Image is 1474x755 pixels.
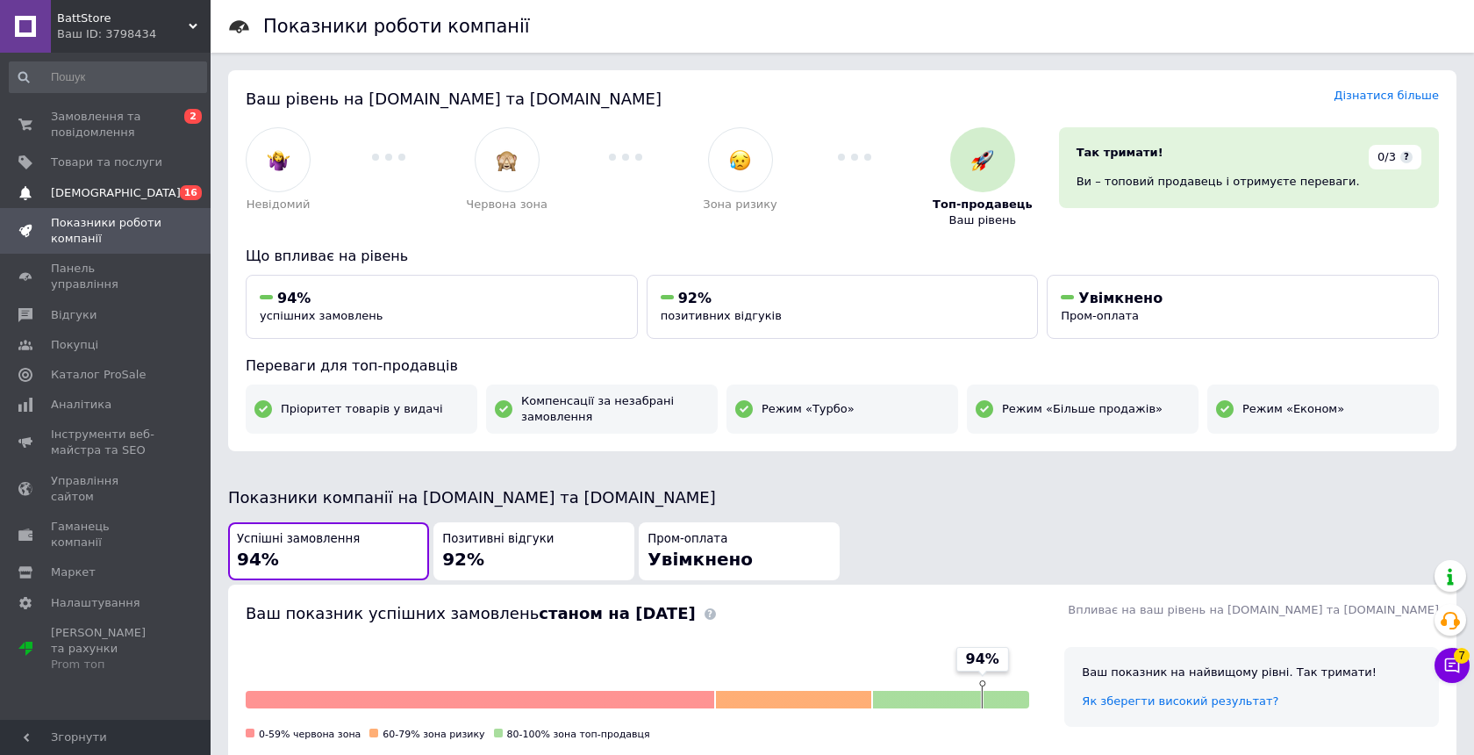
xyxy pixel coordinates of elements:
div: Ваш показник на найвищому рівні. Так тримати! [1082,665,1421,680]
a: Як зберегти високий результат? [1082,694,1278,708]
span: 92% [678,290,712,306]
span: Компенсації за незабрані замовлення [521,393,709,425]
div: Prom топ [51,657,162,672]
span: 16 [180,185,202,200]
span: Що впливає на рівень [246,248,408,264]
img: :woman-shrugging: [268,149,290,171]
span: Інструменти веб-майстра та SEO [51,427,162,458]
span: [PERSON_NAME] та рахунки [51,625,162,673]
span: Увімкнено [1078,290,1163,306]
img: :disappointed_relieved: [729,149,751,171]
button: УвімкненоПром-оплата [1047,275,1439,339]
img: :see_no_evil: [496,149,518,171]
span: Невідомий [247,197,311,212]
button: Пром-оплатаУвімкнено [639,522,840,581]
div: Ви – топовий продавець і отримуєте переваги. [1077,174,1421,190]
a: Дізнатися більше [1334,89,1439,102]
span: Відгуки [51,307,97,323]
span: Панель управління [51,261,162,292]
input: Пошук [9,61,207,93]
span: 92% [442,549,484,570]
span: [DEMOGRAPHIC_DATA] [51,185,181,201]
span: Пріоритет товарів у видачі [281,401,443,417]
span: позитивних відгуків [661,309,782,322]
button: Позитивні відгуки92% [433,522,634,581]
span: Показники компанії на [DOMAIN_NAME] та [DOMAIN_NAME] [228,488,716,507]
span: Впливає на ваш рівень на [DOMAIN_NAME] та [DOMAIN_NAME] [1068,603,1439,616]
span: Маркет [51,564,96,580]
span: ? [1400,151,1413,163]
h1: Показники роботи компанії [263,16,530,37]
button: 94%успішних замовлень [246,275,638,339]
span: BattStore [57,11,189,26]
b: станом на [DATE] [539,604,695,622]
span: 94% [966,650,999,669]
span: 0-59% червона зона [259,729,361,740]
div: Ваш ID: 3798434 [57,26,211,42]
span: Режим «Економ» [1242,401,1344,417]
span: Ваш показник успішних замовлень [246,604,696,622]
span: Ваш рівень [949,212,1017,228]
span: 60-79% зона ризику [383,729,484,740]
span: Покупці [51,337,98,353]
span: Гаманець компанії [51,519,162,550]
span: 2 [184,109,202,124]
span: Успішні замовлення [237,531,360,548]
span: 94% [277,290,311,306]
button: Чат з покупцем7 [1435,648,1470,683]
span: Позитивні відгуки [442,531,554,548]
span: Так тримати! [1077,146,1163,159]
span: Червона зона [466,197,547,212]
span: Ваш рівень на [DOMAIN_NAME] та [DOMAIN_NAME] [246,90,662,108]
span: Каталог ProSale [51,367,146,383]
span: Пром-оплата [648,531,727,548]
button: 92%позитивних відгуків [647,275,1039,339]
img: :rocket: [971,149,993,171]
span: Режим «Більше продажів» [1002,401,1163,417]
div: 0/3 [1369,145,1421,169]
span: Переваги для топ-продавців [246,357,458,374]
span: Управління сайтом [51,473,162,505]
span: Режим «Турбо» [762,401,855,417]
span: Зона ризику [703,197,777,212]
span: 80-100% зона топ-продавця [507,729,650,740]
span: Замовлення та повідомлення [51,109,162,140]
span: 94% [237,549,279,570]
span: Топ-продавець [933,197,1033,212]
span: Товари та послуги [51,155,162,170]
span: 7 [1454,648,1470,664]
span: Аналітика [51,397,111,413]
span: Увімкнено [648,549,753,570]
span: Налаштування [51,595,140,611]
button: Успішні замовлення94% [228,522,429,581]
span: Показники роботи компанії [51,215,162,247]
span: успішних замовлень [260,309,383,322]
span: Пром-оплата [1061,309,1139,322]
